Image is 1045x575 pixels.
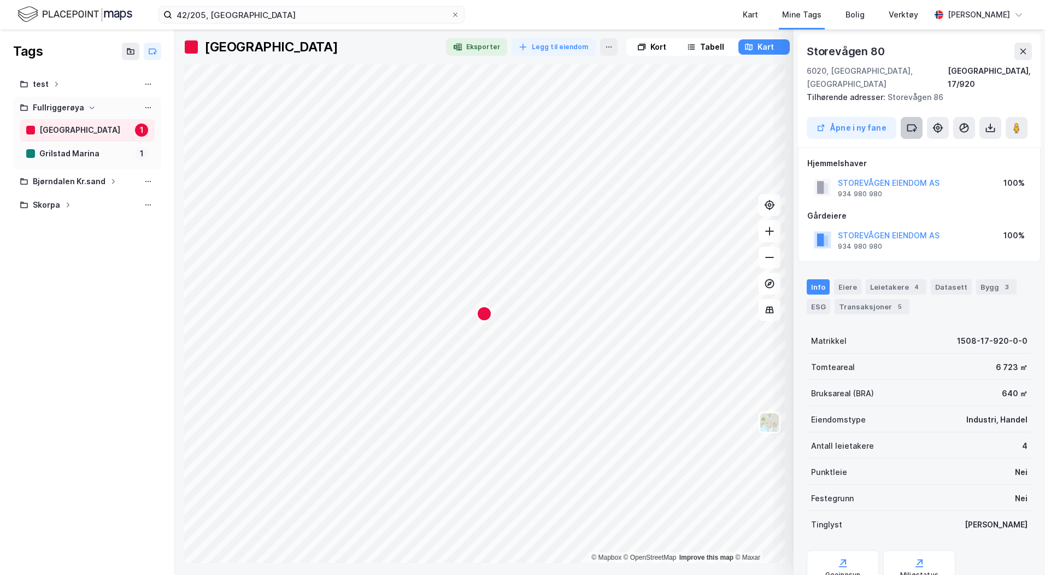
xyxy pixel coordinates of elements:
div: 100% [1003,177,1025,190]
button: Åpne i ny fane [807,117,896,139]
div: Tinglyst [811,518,842,531]
img: logo.f888ab2527a4732fd821a326f86c7f29.svg [17,5,132,24]
div: Grilstad Marina [39,147,131,161]
button: Legg til eiendom [512,38,596,56]
a: Grilstad Marina1 [20,143,155,165]
div: Bruksareal (BRA) [811,387,874,400]
div: 6020, [GEOGRAPHIC_DATA], [GEOGRAPHIC_DATA] [807,64,948,91]
div: Antall leietakere [811,439,874,453]
div: [PERSON_NAME] [948,8,1010,21]
div: Datasett [931,279,972,295]
div: 1 [135,147,148,160]
div: Nei [1015,466,1028,479]
canvas: Map [184,64,785,563]
div: test [33,78,49,91]
div: Gårdeiere [807,209,1031,222]
div: Map marker [476,306,492,322]
div: Matrikkel [811,335,847,348]
div: 4 [1022,439,1028,453]
div: Festegrunn [811,492,854,505]
div: Eiendomstype [811,413,866,426]
div: [GEOGRAPHIC_DATA] [39,124,131,137]
iframe: Chat Widget [990,523,1045,575]
button: Eksporter [446,38,507,56]
div: 1508-17-920-0-0 [957,335,1028,348]
div: 934 980 980 [838,242,882,251]
div: Verktøy [889,8,918,21]
div: Kart [743,8,758,21]
div: Tabell [700,40,724,54]
div: Storevågen 80 [807,43,887,60]
div: Fullriggerøya [33,101,84,115]
div: Tomteareal [811,361,855,374]
div: Industri, Handel [966,413,1028,426]
input: Søk på adresse, matrikkel, gårdeiere, leietakere eller personer [172,7,451,23]
div: Eiere [834,279,861,295]
div: Transaksjoner [835,299,909,314]
div: Bygg [976,279,1017,295]
div: 4 [911,281,922,292]
div: Nei [1015,492,1028,505]
div: 3 [1001,281,1012,292]
div: [GEOGRAPHIC_DATA], 17/920 [948,64,1032,91]
a: Maxar [735,554,760,561]
div: Storevågen 86 [807,91,1023,104]
div: 934 980 980 [838,190,882,198]
div: Kontrollprogram for chat [990,523,1045,575]
a: Improve this map [679,554,733,561]
div: Bolig [846,8,865,21]
div: Kort [650,40,666,54]
div: Skorpa [33,198,60,212]
a: [GEOGRAPHIC_DATA]1 [20,119,155,142]
div: Tags [13,43,43,60]
div: Leietakere [866,279,926,295]
div: 100% [1003,229,1025,242]
div: 640 ㎡ [1002,387,1028,400]
div: Bjørndalen Kr.sand [33,175,105,189]
img: Z [759,412,780,433]
div: Hjemmelshaver [807,157,1031,170]
div: Info [807,279,830,295]
div: ESG [807,299,830,314]
span: Tilhørende adresser: [807,92,888,102]
div: 6 723 ㎡ [996,361,1028,374]
div: 1 [135,124,148,137]
div: [GEOGRAPHIC_DATA] [204,38,338,56]
div: Punktleie [811,466,847,479]
a: OpenStreetMap [624,554,677,561]
div: 5 [894,301,905,312]
a: Mapbox [591,554,621,561]
div: [PERSON_NAME] [965,518,1028,531]
div: Kart [758,40,774,54]
div: Mine Tags [782,8,821,21]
